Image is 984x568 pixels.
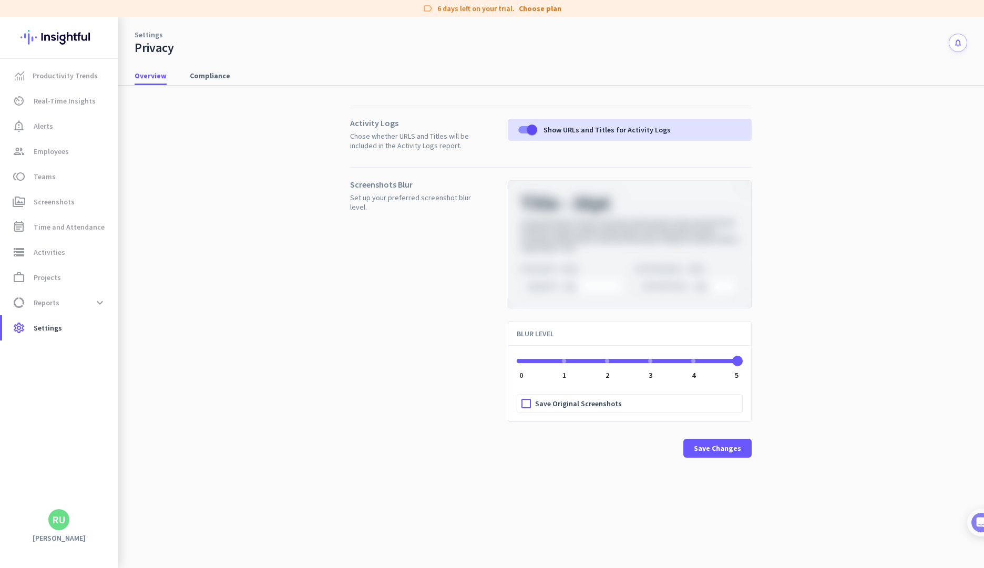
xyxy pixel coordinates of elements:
button: expand_more [90,293,109,312]
div: 3 [649,371,652,379]
img: Profile image for Tamara [37,110,54,127]
div: 1 [562,371,566,379]
span: Chose whether URLS and Titles will be included in the Activity Logs report. [350,131,476,150]
i: work_outline [13,271,25,284]
div: 2 [606,371,609,379]
p: Screenshots Blur [350,180,476,189]
span: Save Original Screenshots [535,398,622,409]
a: groupEmployees [2,139,118,164]
i: settings [13,322,25,334]
i: storage [13,246,25,259]
span: Overview [135,70,167,81]
div: RU [52,514,66,525]
span: Tasks [172,354,195,362]
span: Projects [34,271,61,284]
img: Insightful logo [20,17,97,58]
img: blur placeholder [508,180,752,308]
i: notifications [954,38,962,47]
span: Show URLs and Titles for Activity Logs [544,125,671,135]
span: Reports [34,296,59,309]
a: settingsSettings [2,315,118,340]
span: Time and Attendance [34,221,105,233]
i: av_timer [13,95,25,107]
a: notification_importantAlerts [2,113,118,139]
div: You're just a few steps away from completing the essential app setup [15,78,196,104]
a: tollTeams [2,164,118,189]
a: Settings [135,29,163,40]
div: Close [184,4,203,23]
div: Initial tracking settings and how to edit them [40,303,178,324]
div: Privacy [135,40,174,56]
div: 4 [692,371,695,379]
button: Help [105,328,158,370]
i: toll [13,170,25,183]
a: perm_mediaScreenshots [2,189,118,214]
img: menu-item [15,71,24,80]
span: Settings [34,322,62,334]
h1: Tasks [89,5,123,23]
div: 2Initial tracking settings and how to edit them [19,299,191,324]
a: storageActivities [2,240,118,265]
div: 0 [519,371,523,379]
i: event_note [13,221,25,233]
span: Alerts [34,120,53,132]
button: notifications [949,34,967,52]
a: event_noteTime and Attendance [2,214,118,240]
img: menu-toggle [124,17,131,568]
a: av_timerReal-Time Insights [2,88,118,113]
i: notification_important [13,120,25,132]
span: Compliance [190,70,230,81]
span: Activities [34,246,65,259]
button: Save Changes [683,439,752,458]
div: BLUR LEVEL [508,322,751,346]
span: Employees [34,145,69,158]
i: perm_media [13,195,25,208]
ngx-slider: ngx-slider [517,359,743,361]
span: Messages [61,354,97,362]
a: Choose plan [519,3,561,14]
div: 1Add employees [19,179,191,196]
span: Teams [34,170,56,183]
div: 5 [735,371,739,379]
span: Save Changes [694,443,741,453]
i: label [423,3,433,14]
p: 4 steps [11,138,37,149]
span: Productivity Trends [33,69,98,82]
a: menu-itemProductivity Trends [2,63,118,88]
div: Add employees [40,183,178,193]
p: About 10 minutes [134,138,200,149]
span: ngx-slider [732,356,743,366]
button: Messages [53,328,105,370]
span: Set up your preferred screenshot blur level. [350,193,476,212]
i: data_usage [13,296,25,309]
div: [PERSON_NAME] from Insightful [58,113,173,123]
p: Activity Logs [350,119,476,127]
div: It's time to add your employees! This is crucial since Insightful will start collecting their act... [40,200,183,244]
span: Screenshots [34,195,75,208]
a: data_usageReportsexpand_more [2,290,118,315]
span: Home [15,354,37,362]
span: Help [123,354,140,362]
div: 🎊 Welcome to Insightful! 🎊 [15,40,196,78]
button: Tasks [158,328,210,370]
button: Add your employees [40,253,142,274]
a: work_outlineProjects [2,265,118,290]
span: Real-Time Insights [34,95,96,107]
i: group [13,145,25,158]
